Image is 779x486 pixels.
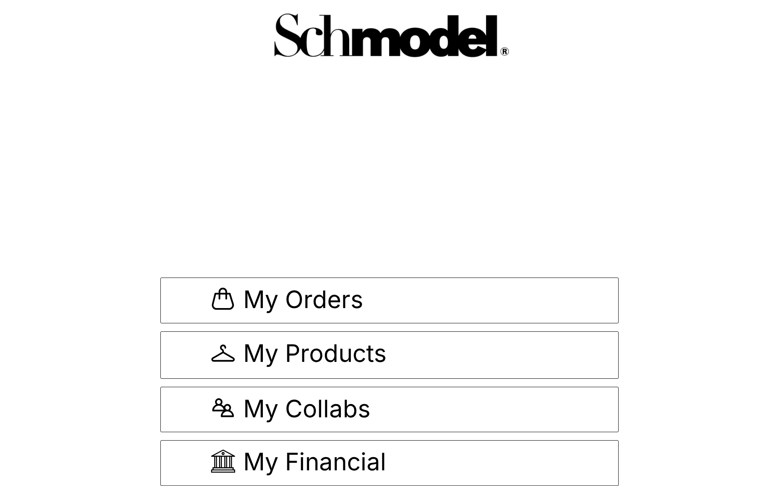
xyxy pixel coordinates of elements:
[243,287,363,314] span: My Orders
[243,396,371,423] span: My Collabs
[160,331,619,379] a: My Products
[243,341,387,369] span: My Products
[243,449,386,476] span: My Financial
[160,278,619,323] a: My Orders
[160,440,619,486] a: My Financial
[160,387,619,432] a: My Collabs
